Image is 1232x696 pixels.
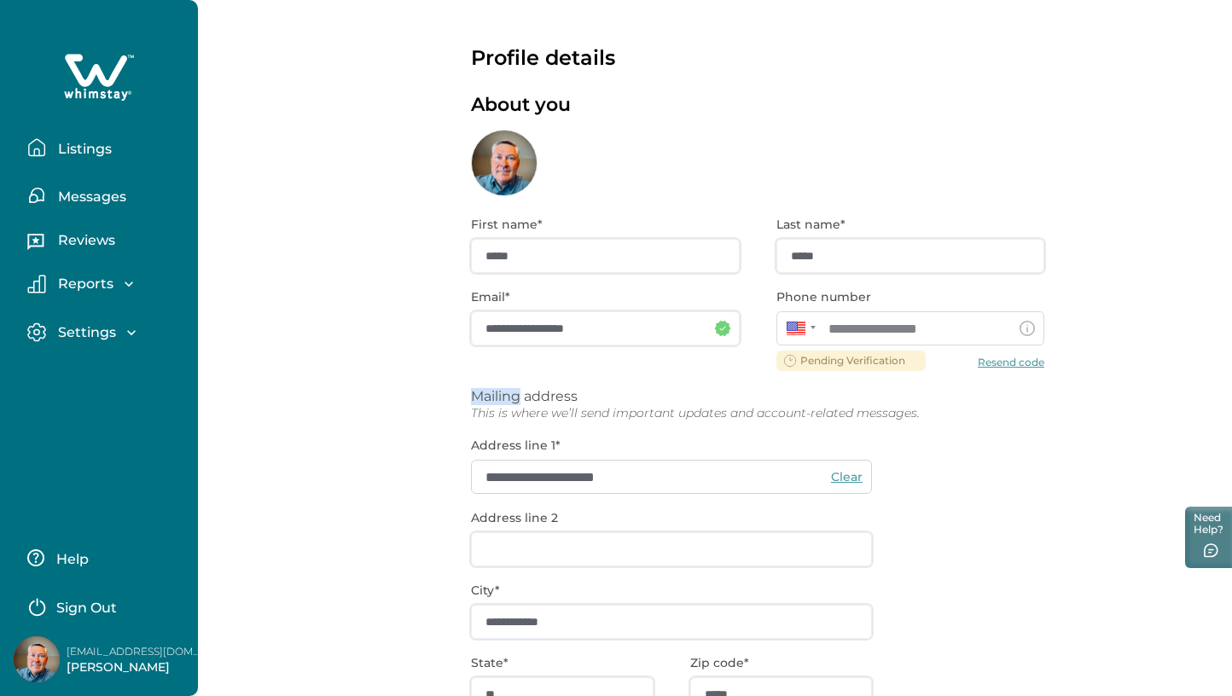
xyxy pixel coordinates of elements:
p: Phone number [776,290,1035,304]
button: Listings [27,130,184,165]
p: Sign Out [56,600,117,617]
div: United States: + 1 [776,311,821,345]
img: Whimstay Host [14,636,60,682]
p: [PERSON_NAME] [67,659,203,676]
button: Sign Out [27,589,178,623]
button: Messages [27,178,184,212]
p: Help [51,551,89,568]
button: Reports [27,275,184,293]
p: Settings [53,324,116,341]
p: [EMAIL_ADDRESS][DOMAIN_NAME] [67,643,203,660]
p: Reports [53,275,113,293]
p: Messages [53,188,126,206]
button: Reviews [27,226,184,260]
p: Reviews [53,232,115,249]
p: Listings [53,141,112,158]
button: Help [27,541,178,575]
p: About you [471,94,571,117]
button: Settings [27,322,184,342]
